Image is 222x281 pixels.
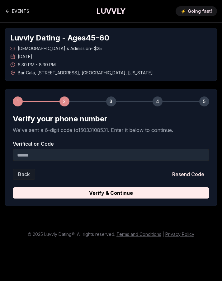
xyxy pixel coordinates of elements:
[153,96,163,106] div: 4
[163,232,164,237] span: |
[96,6,125,16] a: LUVVLY
[13,114,209,124] h2: Verify your phone number
[13,141,209,146] label: Verification Code
[13,96,23,106] div: 1
[13,187,209,199] button: Verify & Continue
[106,96,116,106] div: 3
[18,62,56,68] span: 6:30 PM - 8:30 PM
[13,169,35,180] button: Back
[59,96,69,106] div: 2
[18,70,153,76] span: Bar Cala , [STREET_ADDRESS] , [GEOGRAPHIC_DATA] , [US_STATE]
[10,33,212,43] h1: Luvvly Dating - Ages 45 - 60
[165,232,194,237] a: Privacy Policy
[5,5,29,17] a: Back to events
[188,8,212,14] span: Going fast!
[181,8,186,14] span: ⚡️
[116,232,161,237] a: Terms and Conditions
[199,96,209,106] div: 5
[18,45,102,52] span: [DEMOGRAPHIC_DATA]'s Admission - $25
[13,126,209,134] p: We've sent a 6-digit code to 15033108531 . Enter it below to continue.
[18,54,32,60] span: [DATE]
[167,169,209,180] button: Resend Code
